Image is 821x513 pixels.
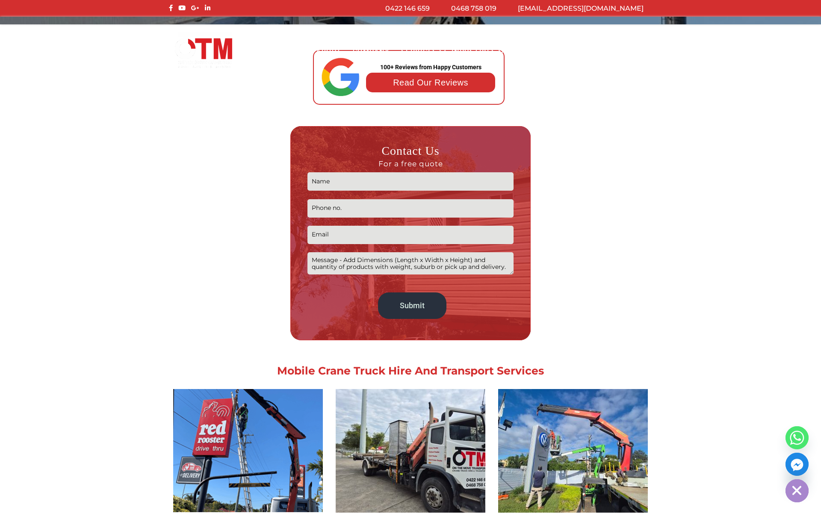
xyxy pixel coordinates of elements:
a: About [310,40,347,64]
input: Email [307,226,514,244]
a: [EMAIL_ADDRESS][DOMAIN_NAME] [518,4,644,12]
input: Submit [378,292,446,319]
span: For a free quote [307,159,514,168]
a: 0468 758 019 [451,4,496,12]
form: Contact form [307,143,514,323]
img: Truck Transport I Crane Trucking Company Brisbane [173,389,323,513]
input: Phone no. [307,199,514,218]
a: Facebook_Messenger [786,453,809,476]
h1: Mobile Crane Truck Hire And Transport Services [171,366,650,376]
a: 0422 146 659 [385,4,430,12]
img: CHANGE 2 – PHOTO 2 [498,389,648,513]
a: Crane Truck Hire Fleet [505,40,613,64]
a: Whatsapp [786,426,809,449]
a: Read Our Reviews [393,78,468,87]
a: Home [277,40,310,64]
h3: Contact Us [307,143,514,168]
img: CHANGE 2 – PHOTO 1 [336,389,485,513]
a: Services [396,40,443,64]
a: Industries [446,40,502,64]
a: Contact [613,40,660,64]
input: Name [307,172,514,191]
a: COMPANY [347,40,396,64]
